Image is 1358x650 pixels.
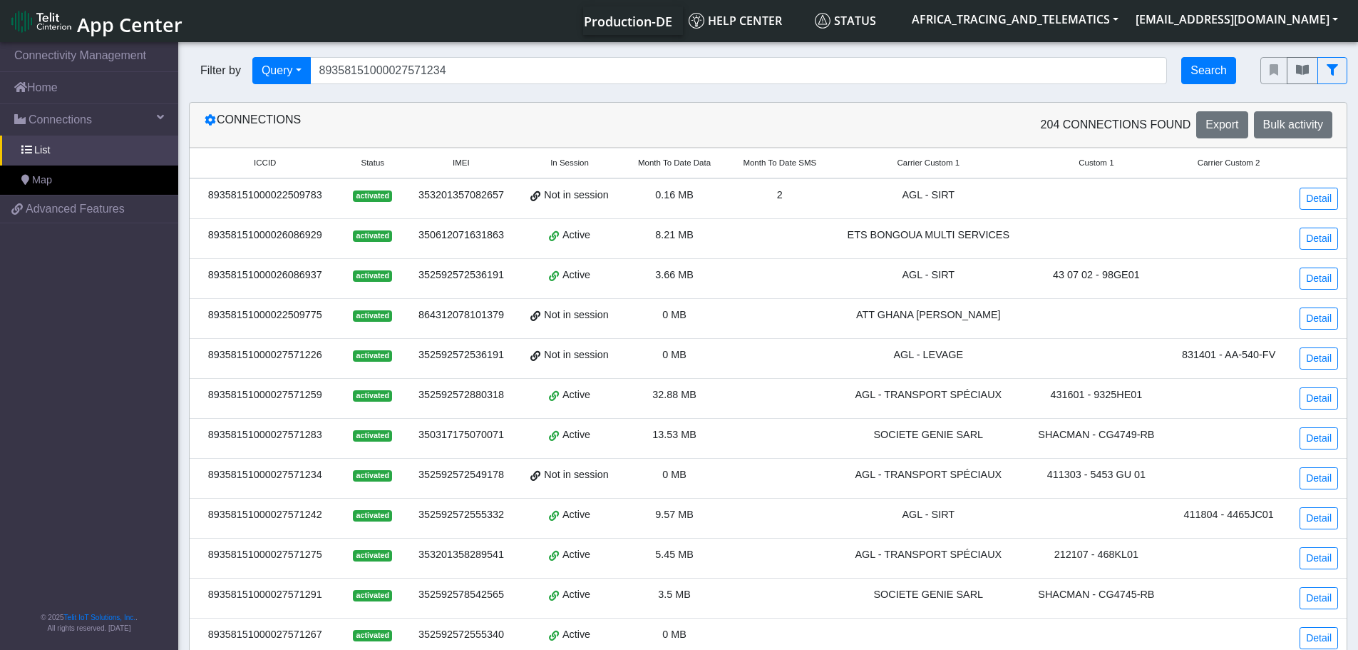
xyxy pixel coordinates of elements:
[662,469,686,480] span: 0 MB
[658,589,691,600] span: 3.5 MB
[1300,387,1338,410] a: Detail
[638,157,711,169] span: Month To Date Data
[1041,116,1191,133] span: 204 Connections found
[198,387,332,403] div: 89358151000027571259
[736,188,824,203] div: 2
[353,550,392,562] span: activated
[683,6,809,35] a: Help center
[198,427,332,443] div: 89358151000027571283
[198,627,332,643] div: 89358151000027571267
[1205,118,1238,131] span: Export
[252,57,311,84] button: Query
[198,587,332,603] div: 89358151000027571291
[841,547,1016,563] div: AGL - TRANSPORT SPÉCIAUX
[353,310,392,322] span: activated
[1254,111,1332,138] button: Bulk activity
[1300,507,1338,529] a: Detail
[32,173,52,188] span: Map
[353,270,392,282] span: activated
[34,143,50,158] span: List
[662,309,686,320] span: 0 MB
[189,62,252,79] span: Filter by
[198,228,332,243] div: 89358151000026086929
[26,200,125,218] span: Advanced Features
[353,230,392,242] span: activated
[1033,427,1160,443] div: SHACMAN - CG4749-RB
[815,13,830,29] img: status.svg
[903,6,1127,32] button: AFRICA_TRACING_AND_TELEMATICS
[897,157,960,169] span: Carrier Custom 1
[1079,157,1113,169] span: Custom 1
[453,157,470,169] span: IMEI
[1033,547,1160,563] div: 212107 - 468KL01
[413,627,509,643] div: 352592572555340
[583,6,672,35] a: Your current platform instance
[841,387,1016,403] div: AGL - TRANSPORT SPÉCIAUX
[1300,188,1338,210] a: Detail
[841,507,1016,523] div: AGL - SIRT
[1177,347,1280,363] div: 831401 - AA-540-FV
[198,547,332,563] div: 89358151000027571275
[353,350,392,362] span: activated
[1198,157,1260,169] span: Carrier Custom 2
[77,11,182,38] span: App Center
[544,347,608,363] span: Not in session
[841,228,1016,243] div: ETS BONGOUA MULTI SERVICES
[1260,57,1347,84] div: fitlers menu
[550,157,589,169] span: In Session
[1300,467,1338,489] a: Detail
[655,189,694,200] span: 0.16 MB
[1181,57,1236,84] button: Search
[353,630,392,641] span: activated
[1033,387,1160,403] div: 431601 - 9325HE01
[544,467,608,483] span: Not in session
[562,547,590,563] span: Active
[310,57,1168,84] input: Search...
[198,268,332,283] div: 89358151000026086937
[1196,111,1248,138] button: Export
[1263,118,1323,131] span: Bulk activity
[841,427,1016,443] div: SOCIETE GENIE SARL
[655,549,694,560] span: 5.45 MB
[562,427,590,443] span: Active
[11,10,71,33] img: logo-telit-cinterion-gw-new.png
[361,157,384,169] span: Status
[841,188,1016,203] div: AGL - SIRT
[1300,587,1338,609] a: Detail
[1300,347,1338,370] a: Detail
[689,13,782,29] span: Help center
[11,6,180,36] a: App Center
[413,467,509,483] div: 352592572549178
[743,157,816,169] span: Month To Date SMS
[841,308,1016,323] div: ATT GHANA [PERSON_NAME]
[562,387,590,403] span: Active
[655,269,694,280] span: 3.66 MB
[1300,427,1338,450] a: Detail
[562,627,590,643] span: Active
[1300,228,1338,250] a: Detail
[689,13,704,29] img: knowledge.svg
[562,228,590,243] span: Active
[1127,6,1347,32] button: [EMAIL_ADDRESS][DOMAIN_NAME]
[655,509,694,520] span: 9.57 MB
[413,347,509,363] div: 352592572536191
[652,429,696,440] span: 13.53 MB
[29,111,92,128] span: Connections
[198,467,332,483] div: 89358151000027571234
[1300,308,1338,330] a: Detail
[413,268,509,283] div: 352592572536191
[1177,507,1280,523] div: 411804 - 4465JC01
[655,229,694,240] span: 8.21 MB
[198,308,332,323] div: 89358151000022509775
[413,547,509,563] div: 353201358289541
[353,191,392,202] span: activated
[1033,467,1160,483] div: 411303 - 5453 GU 01
[562,507,590,523] span: Active
[413,228,509,243] div: 350612071631863
[1300,627,1338,649] a: Detail
[841,268,1016,283] div: AGL - SIRT
[353,590,392,601] span: activated
[413,308,509,323] div: 864312078101379
[1300,268,1338,290] a: Detail
[254,157,276,169] span: ICCID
